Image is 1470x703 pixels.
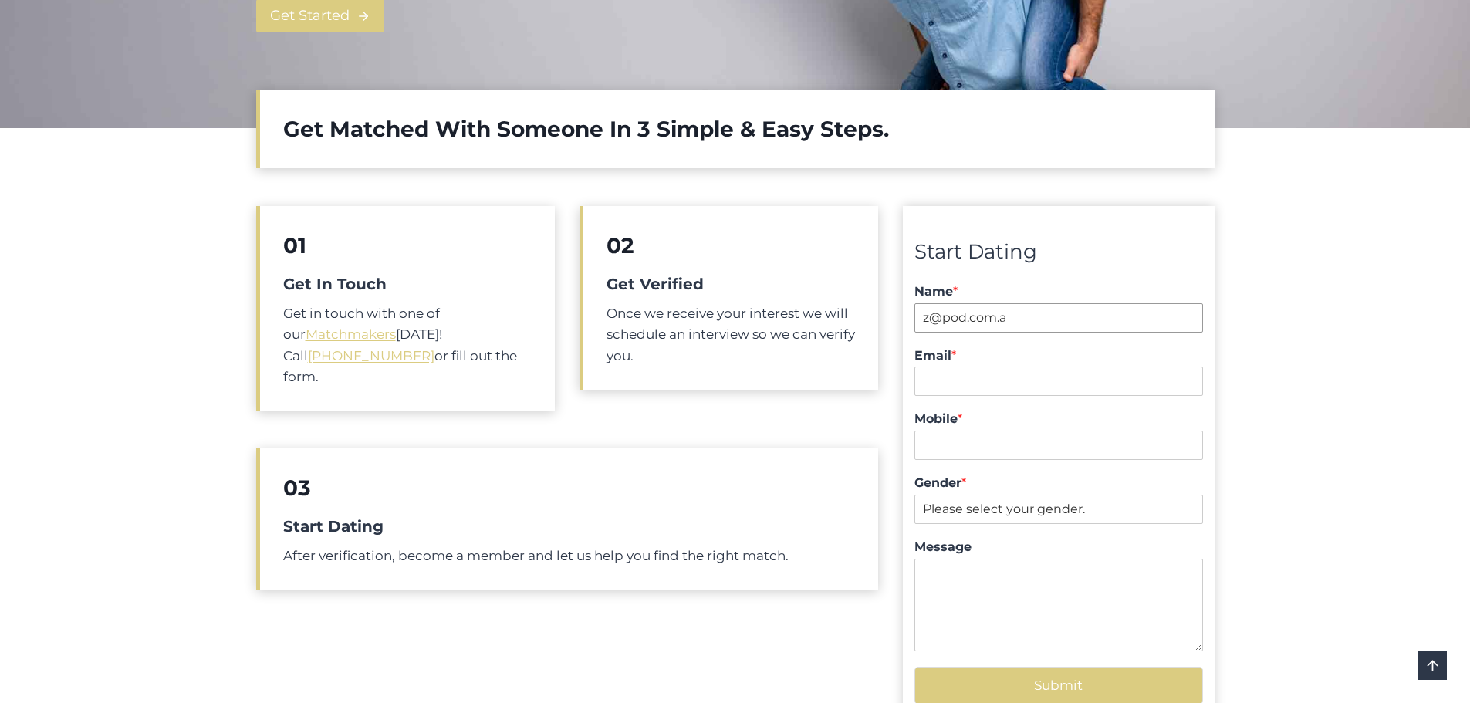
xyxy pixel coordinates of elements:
[914,348,1202,364] label: Email
[308,348,434,363] a: [PHONE_NUMBER]
[283,546,856,566] p: After verification, become a member and let us help you find the right match.
[283,471,856,504] h2: 03
[283,229,532,262] h2: 01
[283,515,856,538] h5: Start Dating
[270,5,350,27] span: Get Started
[914,284,1202,300] label: Name
[283,303,532,387] p: Get in touch with one of our [DATE]! Call or fill out the form.
[914,539,1202,556] label: Message
[283,113,1191,145] h2: Get Matched With Someone In 3 Simple & Easy Steps.​
[607,272,855,296] h5: Get Verified
[283,272,532,296] h5: Get In Touch
[914,236,1202,269] div: Start Dating
[914,431,1202,460] input: Mobile
[914,475,1202,492] label: Gender
[914,411,1202,428] label: Mobile
[306,326,396,342] a: Matchmakers
[607,303,855,367] p: Once we receive your interest we will schedule an interview so we can verify you.
[1418,651,1447,680] a: Scroll to top
[607,229,855,262] h2: 02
